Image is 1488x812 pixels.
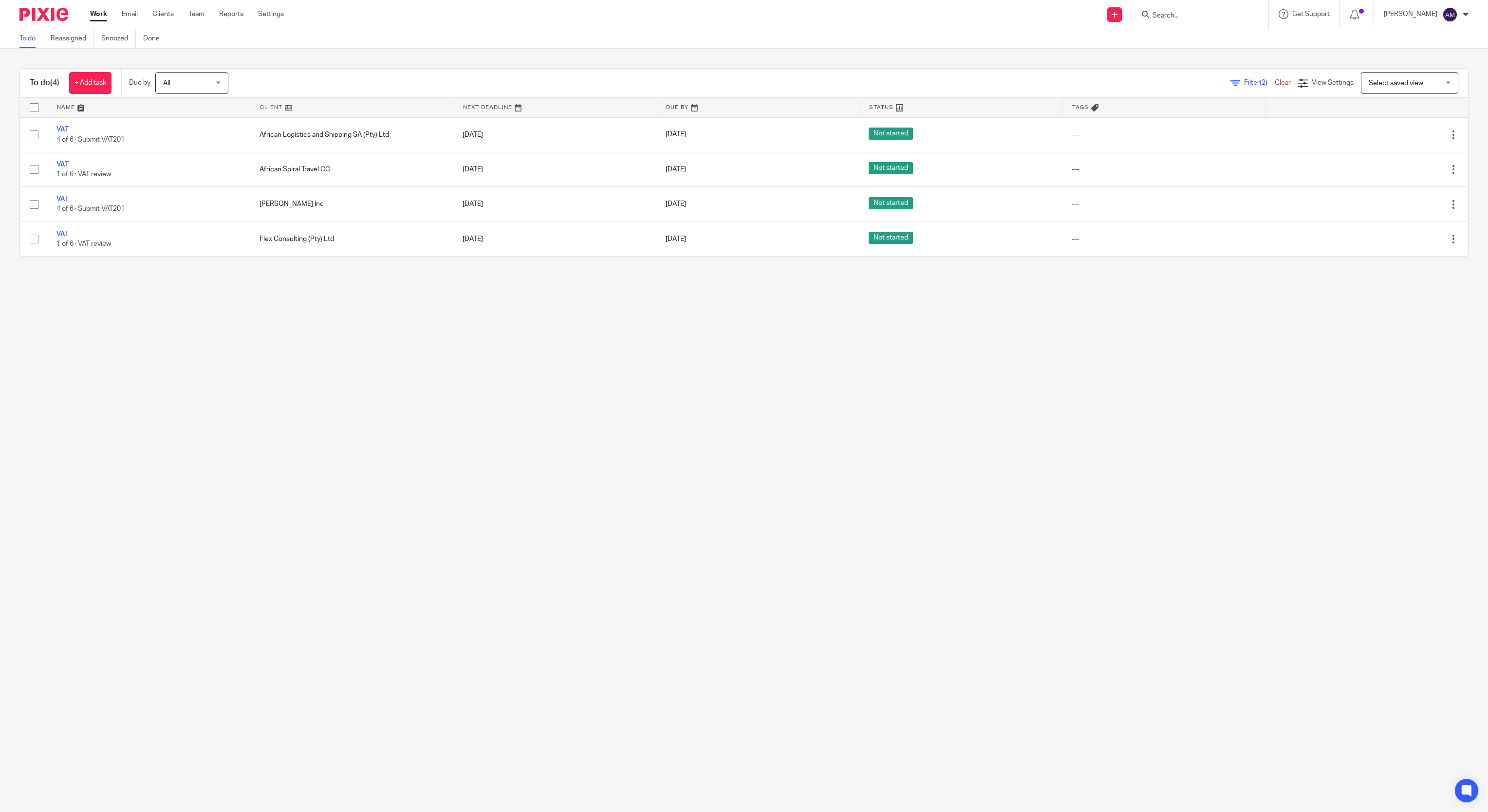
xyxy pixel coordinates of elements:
a: VAT [56,161,69,168]
a: Done [143,29,167,48]
td: African Logistics and Shipping SA (Pty) Ltd [250,117,453,152]
a: Clear [1275,79,1291,86]
a: To do [19,29,43,48]
span: [DATE] [666,166,686,173]
span: Filter [1244,79,1275,86]
span: Get Support [1292,11,1330,18]
a: Work [90,9,107,19]
div: --- [1072,199,1255,209]
div: --- [1072,234,1255,244]
a: VAT [56,196,69,203]
p: [PERSON_NAME] [1384,9,1437,19]
td: African Spiral Travel CC [250,152,453,186]
div: --- [1072,130,1255,140]
span: [DATE] [666,131,686,138]
span: 1 of 6 · VAT review [56,240,111,247]
div: --- [1072,165,1255,174]
span: (4) [50,79,59,87]
a: + Add task [69,72,112,94]
a: Reassigned [51,29,94,48]
a: Reports [219,9,243,19]
span: View Settings [1312,79,1354,86]
td: [PERSON_NAME] Inc [250,187,453,221]
td: [DATE] [453,187,656,221]
span: 1 of 6 · VAT review [56,171,111,178]
span: [DATE] [666,201,686,207]
img: Pixie [19,8,68,21]
a: Settings [258,9,284,19]
a: Snoozed [101,29,136,48]
span: [DATE] [666,236,686,242]
a: Email [122,9,138,19]
img: svg%3E [1442,7,1458,22]
p: Due by [129,78,150,88]
span: (2) [1260,79,1267,86]
span: Not started [869,128,913,140]
td: Flex Consulting (Pty) Ltd [250,221,453,256]
td: [DATE] [453,117,656,152]
span: Not started [869,232,913,244]
a: VAT [56,126,69,133]
span: 4 of 6 · Submit VAT201 [56,206,125,213]
h1: To do [30,78,59,88]
td: [DATE] [453,152,656,186]
a: VAT [56,231,69,238]
td: [DATE] [453,221,656,256]
span: Not started [869,162,913,174]
a: Team [188,9,205,19]
span: 4 of 6 · Submit VAT201 [56,136,125,143]
span: Select saved view [1369,80,1423,87]
span: All [163,80,170,87]
input: Search [1152,12,1239,20]
span: Not started [869,197,913,209]
span: Tags [1072,105,1089,110]
a: Clients [152,9,174,19]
